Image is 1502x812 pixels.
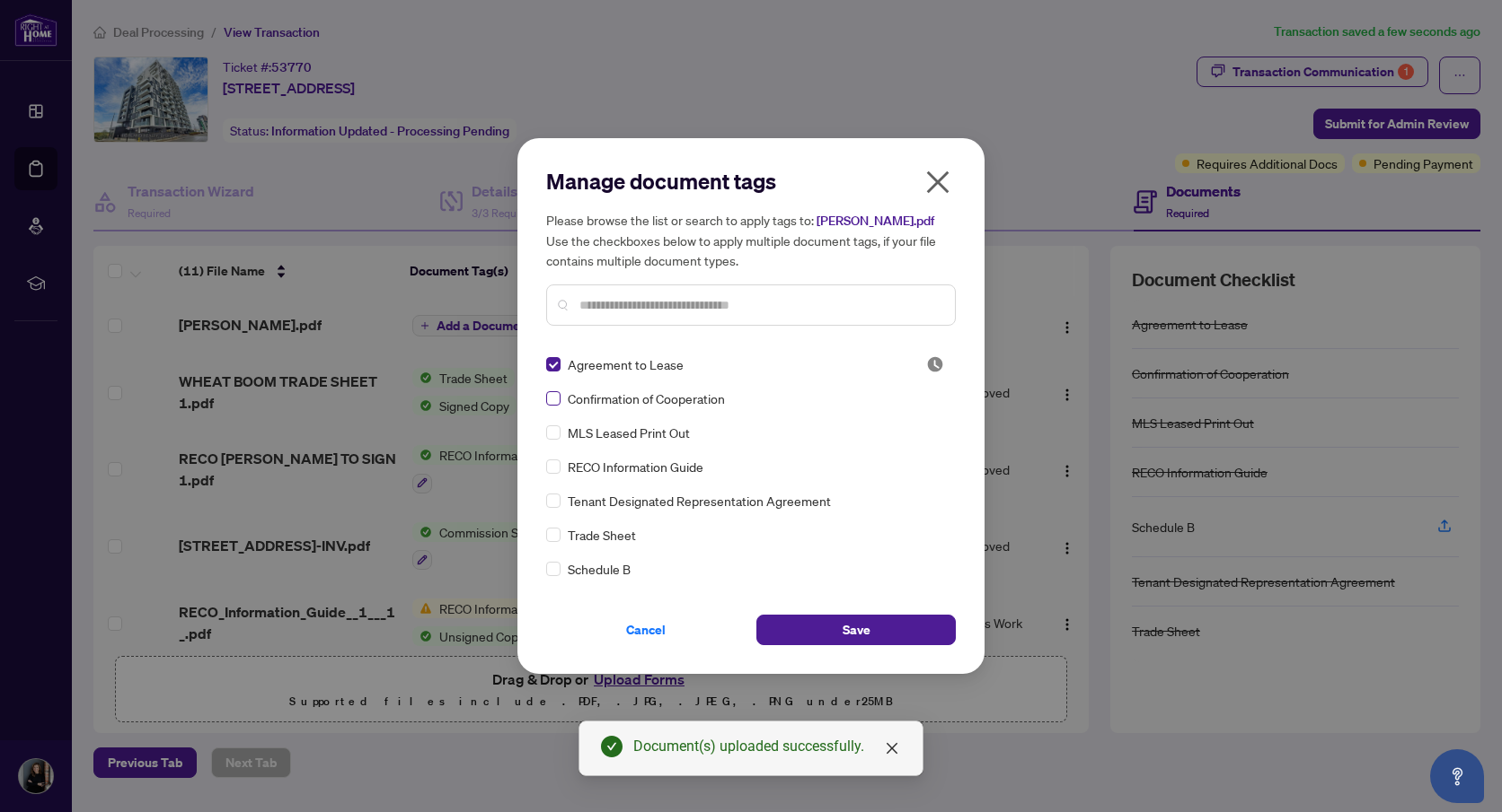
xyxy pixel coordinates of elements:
[633,736,901,757] div: Document(s) uploaded successfully.
[546,167,956,196] h2: Manage document tags
[546,210,956,270] h5: Please browse the list or search to apply tags to: Use the checkboxes below to apply multiple doc...
[923,168,952,196] span: close
[568,354,684,374] span: Agreement to Lease
[626,616,666,644] span: Cancel
[1430,749,1484,803] button: Open asap
[817,213,934,229] span: [PERSON_NAME].pdf
[546,615,746,645] button: Cancel
[926,355,944,373] span: Pending Review
[568,389,725,408] span: Confirmation of Cooperation
[568,559,631,579] span: Schedule B
[568,491,831,511] span: Tenant Designated Representation Agreement
[926,355,944,373] img: status
[756,615,956,645] button: Save
[601,736,623,757] span: check-circle
[843,616,870,644] span: Save
[882,738,902,758] a: Close
[568,423,690,442] span: MLS Leased Print Out
[568,525,636,545] span: Trade Sheet
[885,741,899,755] span: close
[568,457,703,476] span: RECO Information Guide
